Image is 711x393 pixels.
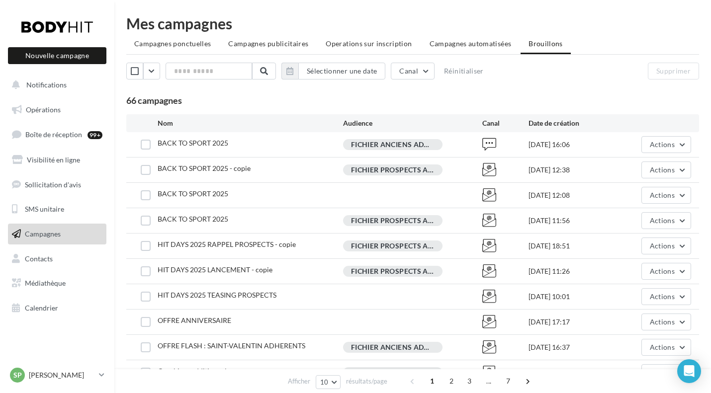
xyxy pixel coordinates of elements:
button: Actions [641,314,691,330]
span: Opérations [26,105,61,114]
button: Supprimer [648,63,699,79]
button: Actions [641,237,691,254]
span: HIT DAYS 2025 RAPPEL PROSPECTS - copie [158,240,296,248]
span: Contacts [25,254,53,263]
button: Sélectionner une date [281,63,385,79]
a: Visibilité en ligne [6,150,108,170]
a: SMS unitaire [6,199,108,220]
div: 99+ [88,131,102,139]
span: SP [13,370,22,380]
span: Actions [650,317,675,326]
div: FICHIER PROSPECTS AU 18 JUIN 25 [343,215,443,226]
span: 3 [461,373,477,389]
span: Actions [650,216,675,225]
a: Médiathèque [6,273,108,294]
span: OFFRE FLASH : SAINT-VALENTIN ADHERENTS [158,341,305,350]
div: FICHIER ANCIENS ADH AU [DATE] [343,139,443,150]
div: [DATE] 11:56 [529,216,622,226]
span: 66 campagnes [126,95,182,106]
span: BACK TO SPORT 2025 [158,189,228,198]
span: Operations sur inscription [326,39,412,48]
span: Actions [650,140,675,149]
div: FICHIER PROSPECTS AU [DATE] [343,164,443,175]
button: 10 [316,375,341,389]
div: [DATE] 18:51 [529,241,622,251]
button: Sélectionner une date [298,63,385,79]
span: ... [481,373,497,389]
span: BACK TO SPORT 2025 - copie [158,164,251,172]
div: [DATE] 16:06 [529,140,622,150]
div: [DATE] 16:37 [529,342,622,352]
span: Campagnes ponctuelles [134,39,211,48]
a: Campagnes [6,224,108,244]
a: Boîte de réception99+ [6,124,108,145]
span: Coachings additionnels [158,367,230,375]
a: Calendrier [6,298,108,318]
button: Actions [641,136,691,153]
div: FICHIER PROSPECTS AU [DATE] [343,367,443,378]
div: Audience [343,118,482,128]
span: Médiathèque [25,279,66,287]
div: [DATE] 12:38 [529,165,622,175]
span: Visibilité en ligne [27,156,80,164]
span: Actions [650,241,675,250]
button: Actions [641,364,691,381]
span: Campagnes automatisées [430,39,512,48]
div: FICHIER ANCIENS ADHERENTS AU 4 FEV 25 [343,342,443,353]
span: 10 [320,378,329,386]
button: Actions [641,161,691,178]
div: [DATE] 12:08 [529,190,622,200]
span: Afficher [288,377,310,386]
div: FICHIER PROSPECTS AU 18 JUIN 25 [343,240,443,251]
span: HIT DAYS 2025 TEASING PROSPECTS [158,291,276,299]
button: Actions [641,212,691,229]
button: Actions [641,187,691,204]
button: Réinitialiser [440,65,488,77]
div: Mes campagnes [126,16,699,31]
a: Contacts [6,248,108,269]
div: FICHIER PROSPECTS AU 1 JUIN 25 [343,266,443,277]
div: Canal [482,118,529,128]
div: [DATE] 10:01 [529,292,622,302]
span: BACK TO SPORT 2025 [158,139,228,147]
div: Open Intercom Messenger [677,359,701,383]
span: HIT DAYS 2025 LANCEMENT - copie [158,265,272,274]
span: Actions [650,368,675,377]
button: Notifications [6,75,104,95]
span: Actions [650,343,675,351]
a: Sollicitation d'avis [6,174,108,195]
button: Actions [641,288,691,305]
span: Campagnes publicitaires [228,39,308,48]
span: résultats/page [346,377,387,386]
div: [DATE] 15:55 [529,368,622,378]
button: Actions [641,263,691,280]
span: OFFRE ANNIVERSAIRE [158,316,231,324]
span: SMS unitaire [25,205,64,213]
a: SP [PERSON_NAME] [8,366,106,385]
span: Boîte de réception [25,130,82,139]
span: Campagnes [25,230,61,238]
span: Actions [650,165,675,174]
span: Actions [650,267,675,275]
div: Nom [158,118,343,128]
button: Nouvelle campagne [8,47,106,64]
span: BACK TO SPORT 2025 [158,215,228,223]
button: Canal [391,63,435,79]
span: Actions [650,191,675,199]
button: Actions [641,339,691,356]
span: 2 [444,373,459,389]
span: 7 [500,373,516,389]
div: [DATE] 17:17 [529,317,622,327]
span: Sollicitation d'avis [25,180,81,188]
a: Opérations [6,99,108,120]
div: Date de création [529,118,622,128]
span: Actions [650,292,675,301]
p: [PERSON_NAME] [29,370,95,380]
span: Calendrier [25,304,58,312]
span: 1 [424,373,440,389]
div: [DATE] 11:26 [529,266,622,276]
span: Notifications [26,80,67,89]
